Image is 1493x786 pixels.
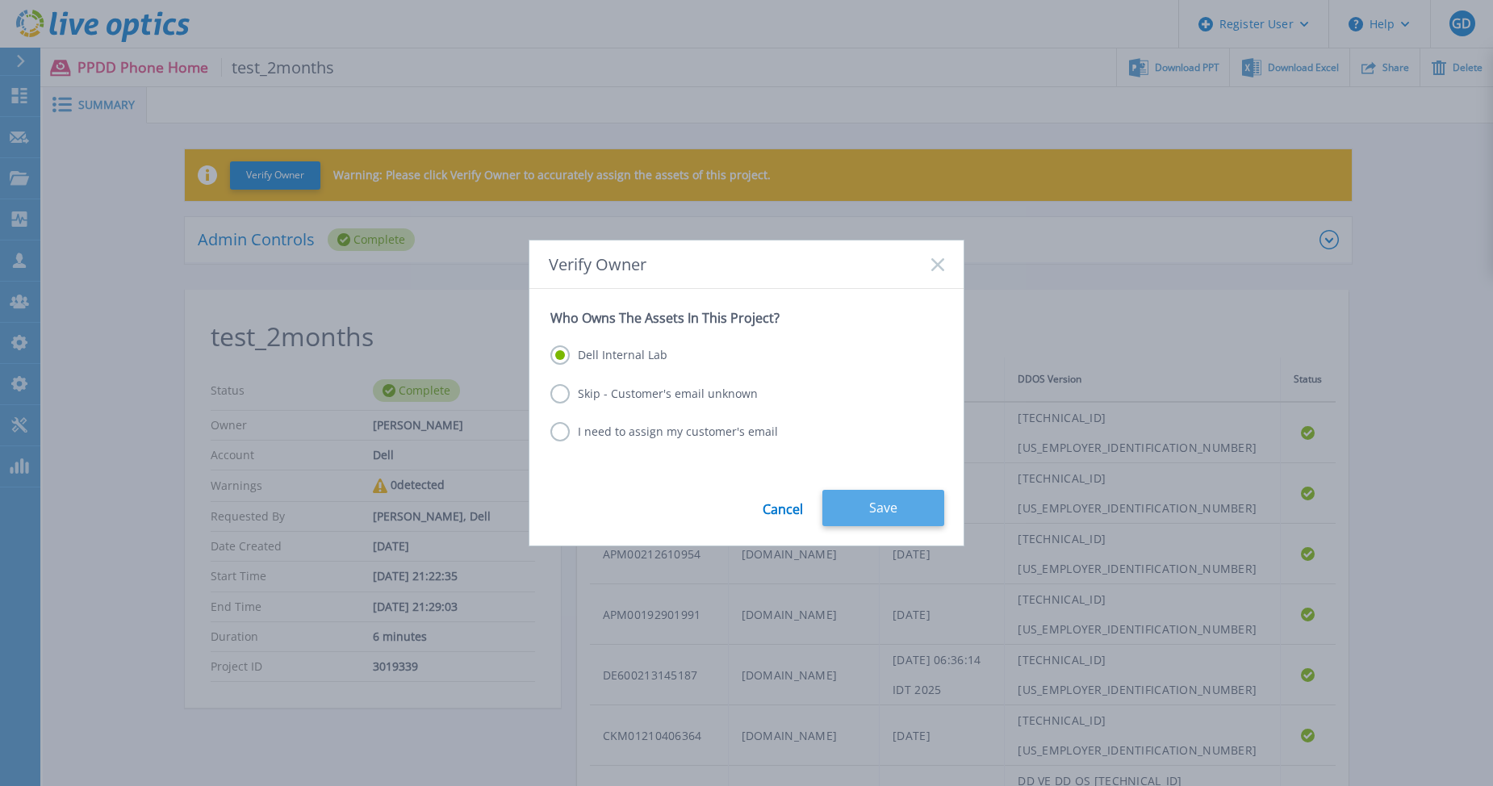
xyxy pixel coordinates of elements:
button: Save [822,490,944,526]
label: Skip - Customer's email unknown [550,384,758,403]
a: Cancel [763,490,803,526]
p: Who Owns The Assets In This Project? [550,310,943,326]
span: Verify Owner [549,255,646,274]
label: Dell Internal Lab [550,345,667,365]
label: I need to assign my customer's email [550,422,778,441]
